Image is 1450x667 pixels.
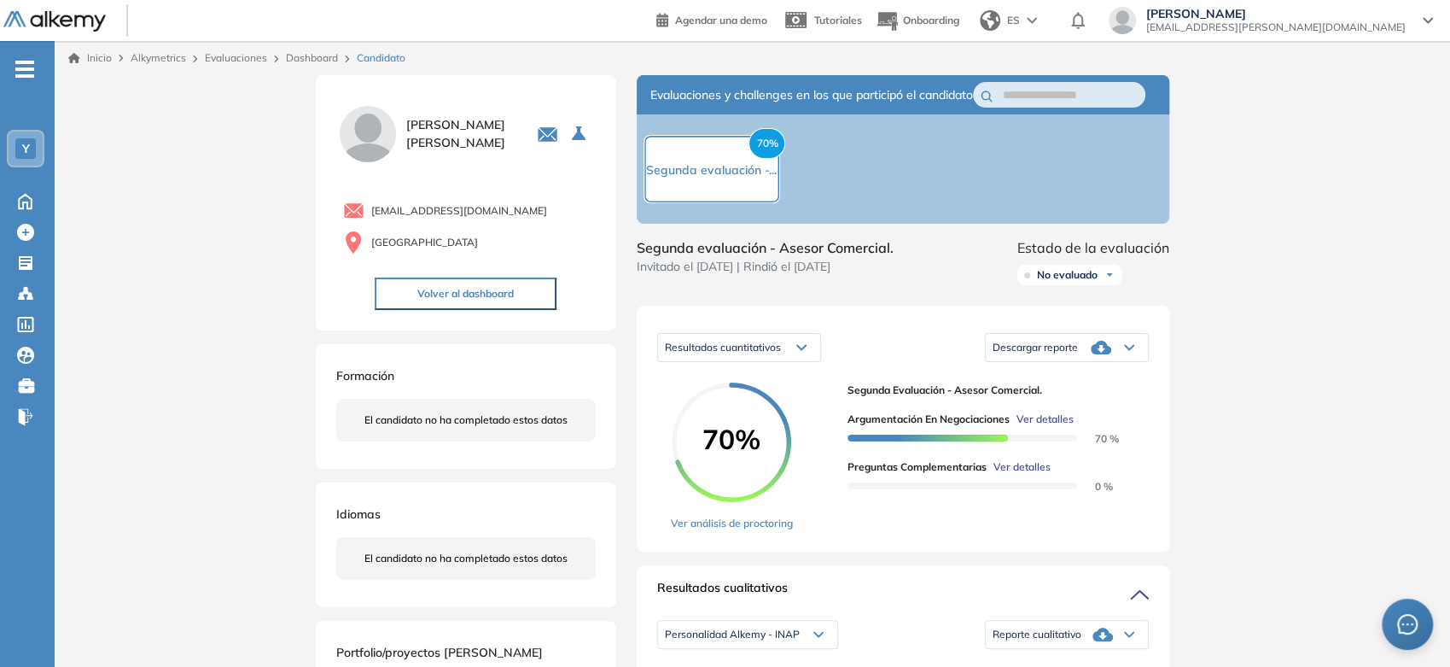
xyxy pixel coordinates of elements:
span: Evaluaciones y challenges en los que participó el candidato [650,86,973,104]
span: No evaluado [1037,268,1098,282]
img: Ícono de flecha [1104,270,1115,280]
span: Resultados cualitativos [657,579,788,606]
button: Onboarding [876,3,959,39]
img: world [980,10,1000,31]
span: El candidato no ha completado estos datos [364,412,568,428]
span: 0 % [1074,480,1113,493]
a: Agendar una demo [656,9,767,29]
span: Invitado el [DATE] | Rindió el [DATE] [637,258,894,276]
span: [EMAIL_ADDRESS][PERSON_NAME][DOMAIN_NAME] [1146,20,1406,34]
a: Ver análisis de proctoring [671,516,793,531]
span: Reporte cualitativo [993,628,1081,641]
span: Estado de la evaluación [1017,237,1169,258]
span: message [1397,614,1418,635]
span: [PERSON_NAME] [1146,7,1406,20]
img: Logo [3,11,106,32]
span: Candidato [357,50,405,66]
a: Inicio [68,50,112,66]
span: ES [1007,13,1020,28]
span: Portfolio/proyectos [PERSON_NAME] [336,645,543,660]
button: Volver al dashboard [375,278,556,310]
button: Ver detalles [1010,412,1074,427]
span: Y [22,142,30,155]
span: Formación [336,368,394,383]
button: Ver detalles [987,459,1051,475]
span: [GEOGRAPHIC_DATA] [371,235,478,250]
span: Idiomas [336,506,381,522]
span: Resultados cuantitativos [665,341,781,354]
span: Personalidad Alkemy - INAP [665,628,800,641]
span: Segunda evaluación - Asesor Comercial. [847,383,1135,398]
button: Seleccione la evaluación activa [565,119,596,149]
span: 70% [672,425,791,453]
a: Dashboard [286,51,338,64]
img: arrow [1027,17,1037,24]
img: PROFILE_MENU_LOGO_USER [336,102,399,166]
span: Ver detalles [1016,412,1074,427]
span: Ver detalles [993,459,1051,475]
span: Tutoriales [814,14,862,26]
span: 70% [748,128,785,159]
span: Alkymetrics [131,51,186,64]
span: [PERSON_NAME] [PERSON_NAME] [406,116,516,152]
span: Segunda evaluación - Asesor Comercial. [637,237,894,258]
span: Onboarding [903,14,959,26]
i: - [15,67,34,71]
span: Segunda evaluación -... [646,162,777,178]
span: Preguntas complementarias [847,459,987,475]
span: Argumentación en negociaciones [847,412,1010,427]
span: [EMAIL_ADDRESS][DOMAIN_NAME] [371,203,547,219]
span: Agendar una demo [675,14,767,26]
span: Descargar reporte [993,341,1078,354]
span: 70 % [1074,432,1119,445]
a: Evaluaciones [205,51,267,64]
span: El candidato no ha completado estos datos [364,551,568,566]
